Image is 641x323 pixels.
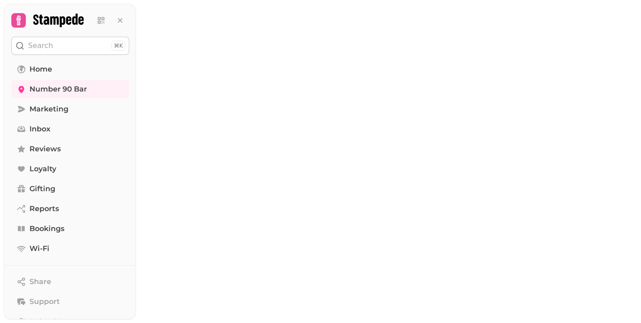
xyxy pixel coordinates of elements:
[29,144,61,154] span: Reviews
[29,124,50,135] span: Inbox
[11,160,129,178] a: Loyalty
[11,37,129,55] button: Search⌘K
[29,243,49,254] span: Wi-Fi
[29,84,87,95] span: Number 90 Bar
[112,41,125,51] div: ⌘K
[28,40,53,51] p: Search
[11,100,129,118] a: Marketing
[29,164,56,174] span: Loyalty
[11,180,129,198] a: Gifting
[11,120,129,138] a: Inbox
[11,200,129,218] a: Reports
[29,183,55,194] span: Gifting
[29,223,64,234] span: Bookings
[11,140,129,158] a: Reviews
[11,240,129,258] a: Wi-Fi
[11,293,129,311] button: Support
[29,276,51,287] span: Share
[29,104,68,115] span: Marketing
[11,220,129,238] a: Bookings
[11,60,129,78] a: Home
[29,64,52,75] span: Home
[29,203,59,214] span: Reports
[11,273,129,291] button: Share
[11,80,129,98] a: Number 90 Bar
[29,296,60,307] span: Support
